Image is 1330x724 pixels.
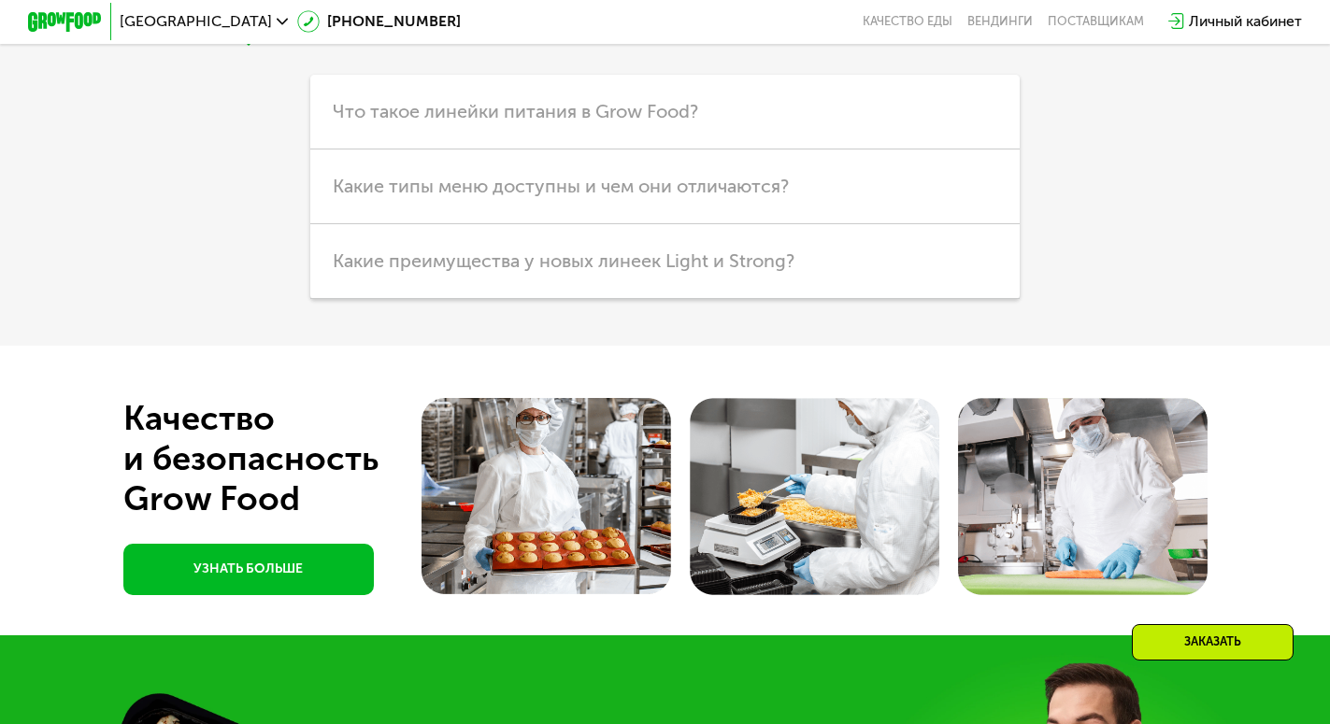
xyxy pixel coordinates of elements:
div: поставщикам [1048,14,1144,29]
span: Какие преимущества у новых линеек Light и Strong? [333,249,794,272]
div: Качество и безопасность Grow Food [123,398,448,518]
span: Что такое линейки питания в Grow Food? [333,100,698,122]
a: [PHONE_NUMBER] [297,10,461,33]
a: Вендинги [967,14,1033,29]
a: Качество еды [863,14,952,29]
span: Какие типы меню доступны и чем они отличаются? [333,175,789,197]
a: УЗНАТЬ БОЛЬШЕ [123,544,374,595]
div: Заказать [1132,624,1294,660]
span: [GEOGRAPHIC_DATA] [120,14,272,29]
div: Личный кабинет [1189,10,1302,33]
